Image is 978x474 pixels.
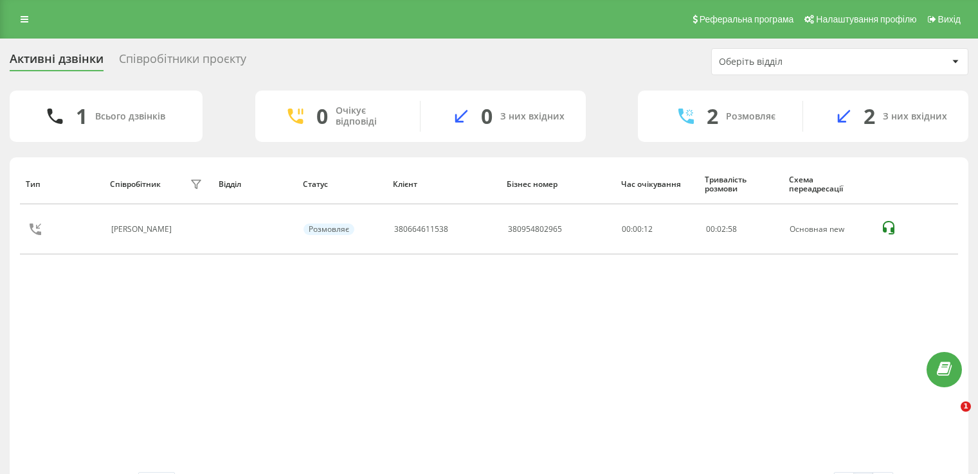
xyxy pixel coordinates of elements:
[394,225,448,234] div: 380664611538
[934,401,965,432] iframe: Intercom live chat
[706,225,737,234] div: : :
[622,225,692,234] div: 00:00:12
[938,14,961,24] span: Вихід
[481,104,493,128] div: 0
[700,14,794,24] span: Реферальна програма
[707,104,718,128] div: 2
[316,104,328,128] div: 0
[726,111,775,122] div: Розмовляє
[789,175,868,194] div: Схема переадресації
[508,225,562,234] div: 380954802965
[883,111,947,122] div: З них вхідних
[303,180,381,189] div: Статус
[621,180,693,189] div: Час очікування
[76,104,87,128] div: 1
[816,14,916,24] span: Налаштування профілю
[717,224,726,234] span: 02
[111,225,175,234] div: [PERSON_NAME]
[507,180,608,189] div: Бізнес номер
[10,52,104,72] div: Активні дзвінки
[336,105,401,127] div: Очікує відповіді
[706,224,715,234] span: 00
[719,57,873,67] div: Оберіть відділ
[119,52,246,72] div: Співробітники проєкту
[110,180,161,189] div: Співробітник
[728,224,737,234] span: 58
[864,104,875,128] div: 2
[705,175,777,194] div: Тривалість розмови
[303,224,354,235] div: Розмовляє
[219,180,291,189] div: Відділ
[500,111,565,122] div: З них вхідних
[26,180,98,189] div: Тип
[95,111,165,122] div: Всього дзвінків
[961,401,971,412] span: 1
[393,180,494,189] div: Клієнт
[790,225,867,234] div: Основная new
